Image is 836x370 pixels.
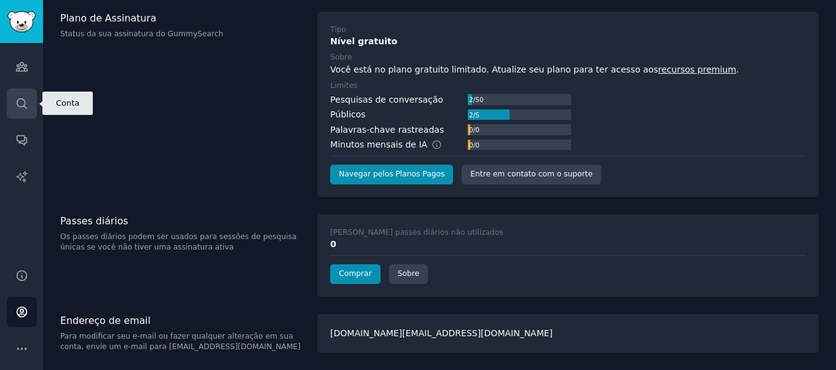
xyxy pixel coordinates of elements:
font: 0 [475,126,479,133]
font: Entre em contato com o suporte [470,170,593,178]
a: Navegar pelos Planos Pagos [330,165,453,184]
font: Você está no plano gratuito limitado. Atualize seu plano para ter acesso aos [330,65,658,74]
font: 2 [469,111,473,119]
font: Sobre [398,269,419,278]
font: Status da sua assinatura do GummySearch [60,30,223,38]
a: Entre em contato com o suporte [462,165,601,184]
font: Comprar [339,269,371,278]
font: 50 [475,96,483,103]
font: [PERSON_NAME] passes diários não utilizados [330,228,503,237]
font: [DOMAIN_NAME][EMAIL_ADDRESS][DOMAIN_NAME] [330,328,553,338]
font: . [736,65,739,74]
font: Plano de Assinatura [60,12,156,24]
font: Os passes diários podem ser usados ​​para sessões de pesquisa únicas se você não tiver uma assina... [60,232,297,252]
font: Nível gratuito [330,36,397,46]
font: Limites [330,81,357,90]
font: 2 [469,96,473,103]
font: Passes diários [60,215,128,227]
img: Logotipo do GummySearch [7,11,36,33]
font: Minutos mensais de IA [330,140,427,149]
font: 0 [330,239,336,249]
a: recursos premium [658,65,736,74]
font: Endereço de email [60,315,151,326]
font: 5 [475,111,479,119]
font: 0 [475,141,479,149]
font: 0 [469,141,473,149]
font: 0 [469,126,473,133]
font: Tipo [330,25,346,34]
font: Navegar pelos Planos Pagos [339,170,444,178]
font: Pesquisas de conversação [330,95,443,104]
font: Palavras-chave rastreadas [330,125,444,135]
font: Para modificar seu e-mail ou fazer qualquer alteração em sua conta, envie um e-mail para [EMAIL_A... [60,332,301,352]
a: Sobre [389,264,428,284]
font: / [473,111,476,119]
font: Públicos [330,109,365,119]
font: Sobre [330,53,352,61]
font: / [473,96,476,103]
font: / [473,141,476,149]
a: Comprar [330,264,380,284]
font: / [473,126,476,133]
